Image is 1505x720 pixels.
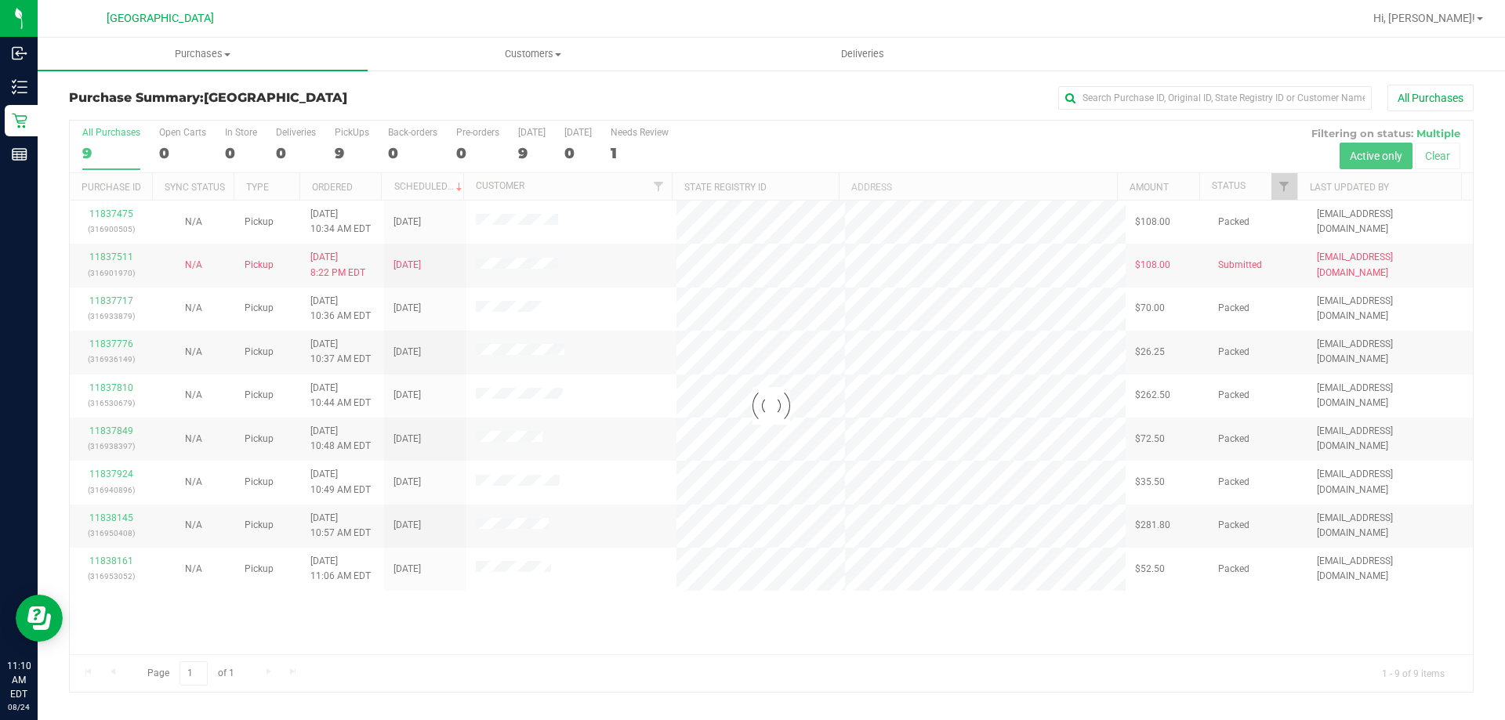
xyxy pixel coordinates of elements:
[12,45,27,61] inline-svg: Inbound
[1058,86,1372,110] input: Search Purchase ID, Original ID, State Registry ID or Customer Name...
[368,47,697,61] span: Customers
[38,38,368,71] a: Purchases
[12,79,27,95] inline-svg: Inventory
[1387,85,1474,111] button: All Purchases
[368,38,698,71] a: Customers
[7,701,31,713] p: 08/24
[204,90,347,105] span: [GEOGRAPHIC_DATA]
[12,147,27,162] inline-svg: Reports
[12,113,27,128] inline-svg: Retail
[1373,12,1475,24] span: Hi, [PERSON_NAME]!
[820,47,905,61] span: Deliveries
[7,659,31,701] p: 11:10 AM EDT
[16,595,63,642] iframe: Resource center
[698,38,1028,71] a: Deliveries
[69,91,537,105] h3: Purchase Summary:
[107,12,214,25] span: [GEOGRAPHIC_DATA]
[38,47,368,61] span: Purchases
